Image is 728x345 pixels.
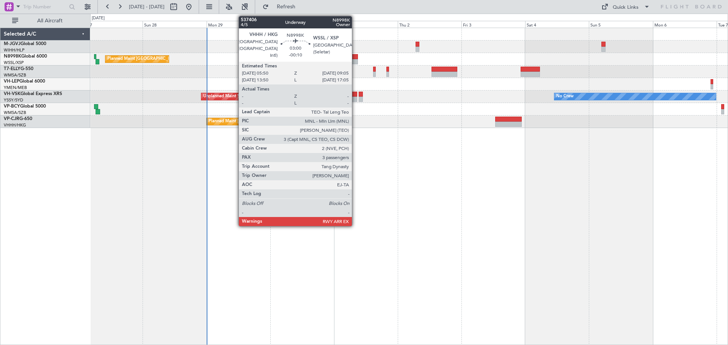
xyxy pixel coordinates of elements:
[589,21,653,28] div: Sun 5
[398,21,461,28] div: Thu 2
[4,110,26,116] a: WMSA/SZB
[4,117,32,121] a: VP-CJRG-650
[92,15,105,22] div: [DATE]
[4,47,25,53] a: WIHH/HLP
[4,54,47,59] a: N8998KGlobal 6000
[4,97,23,103] a: YSSY/SYD
[270,21,334,28] div: Tue 30
[209,116,335,127] div: Planned Maint [GEOGRAPHIC_DATA] ([GEOGRAPHIC_DATA] Intl)
[8,15,82,27] button: All Aircraft
[461,21,525,28] div: Fri 3
[4,54,21,59] span: N8998K
[20,18,80,23] span: All Aircraft
[598,1,654,13] button: Quick Links
[107,53,234,65] div: Planned Maint [GEOGRAPHIC_DATA] ([GEOGRAPHIC_DATA] Intl)
[4,104,20,109] span: VP-BCY
[259,1,304,13] button: Refresh
[4,92,62,96] a: VH-VSKGlobal Express XRS
[207,21,270,28] div: Mon 29
[556,91,574,102] div: No Crew
[4,117,19,121] span: VP-CJR
[4,122,26,128] a: VHHH/HKG
[4,92,20,96] span: VH-VSK
[4,60,24,66] a: WSSL/XSP
[335,15,348,22] div: [DATE]
[4,85,27,91] a: YMEN/MEB
[4,79,45,84] a: VH-LEPGlobal 6000
[270,4,302,9] span: Refresh
[613,4,639,11] div: Quick Links
[334,21,398,28] div: Wed 1
[4,79,19,84] span: VH-LEP
[4,42,46,46] a: M-JGVJGlobal 5000
[23,1,67,12] input: Trip Number
[525,21,589,28] div: Sat 4
[4,104,46,109] a: VP-BCYGlobal 5000
[143,21,206,28] div: Sun 28
[203,91,297,102] div: Unplanned Maint Sydney ([PERSON_NAME] Intl)
[4,72,26,78] a: WMSA/SZB
[4,42,20,46] span: M-JGVJ
[129,3,165,10] span: [DATE] - [DATE]
[4,67,20,71] span: T7-ELLY
[4,67,33,71] a: T7-ELLYG-550
[653,21,717,28] div: Mon 6
[79,21,143,28] div: Sat 27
